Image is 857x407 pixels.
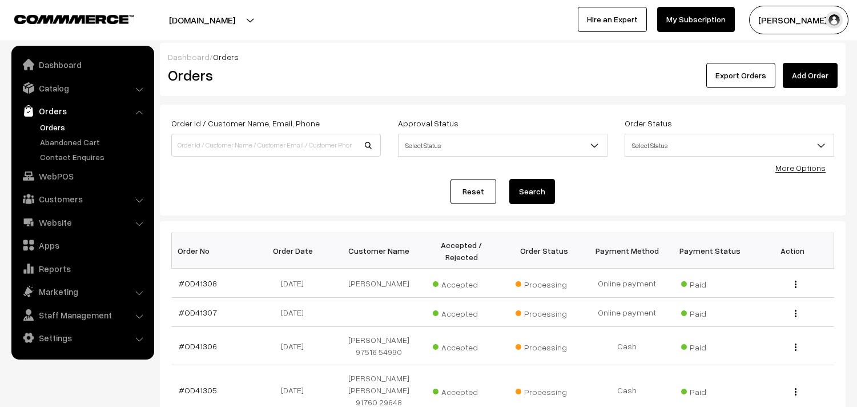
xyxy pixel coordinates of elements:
a: Catalog [14,78,150,98]
img: COMMMERCE [14,15,134,23]
th: Order Date [255,233,337,269]
span: Processing [516,383,573,398]
a: #OD41305 [179,385,217,395]
a: #OD41308 [179,278,217,288]
input: Order Id / Customer Name / Customer Email / Customer Phone [171,134,381,157]
a: Settings [14,328,150,348]
span: Processing [516,305,573,320]
a: Orders [37,121,150,133]
span: Paid [681,276,738,290]
label: Order Id / Customer Name, Email, Phone [171,117,320,129]
button: [DOMAIN_NAME] [129,6,275,34]
a: Apps [14,235,150,256]
div: / [168,51,838,63]
th: Order Status [503,233,586,269]
span: Accepted [433,338,490,353]
a: Contact Enquires [37,151,150,163]
h2: Orders [168,66,380,84]
a: Website [14,212,150,233]
td: Online payment [586,269,669,298]
span: Orders [213,52,239,62]
a: Reports [14,258,150,279]
td: [DATE] [255,269,337,298]
span: Accepted [433,276,490,290]
a: Customers [14,189,150,209]
a: COMMMERCE [14,11,114,25]
a: Hire an Expert [578,7,647,32]
td: [DATE] [255,327,337,365]
img: Menu [795,281,796,288]
a: More Options [775,163,826,173]
a: Dashboard [14,54,150,75]
label: Approval Status [398,117,458,129]
a: Staff Management [14,305,150,325]
a: Abandoned Cart [37,136,150,148]
img: Menu [795,344,796,351]
a: Marketing [14,281,150,302]
label: Order Status [625,117,672,129]
a: WebPOS [14,166,150,186]
th: Payment Status [669,233,751,269]
span: Paid [681,383,738,398]
a: Orders [14,101,150,121]
a: Dashboard [168,52,210,62]
button: Search [509,179,555,204]
th: Accepted / Rejected [420,233,503,269]
span: Processing [516,276,573,290]
img: user [826,11,843,29]
th: Order No [172,233,255,269]
a: #OD41307 [179,308,217,317]
td: [PERSON_NAME] [337,269,420,298]
th: Action [751,233,834,269]
span: Paid [681,305,738,320]
td: Cash [586,327,669,365]
img: Menu [795,388,796,396]
span: Accepted [433,383,490,398]
span: Select Status [625,135,834,155]
a: #OD41306 [179,341,217,351]
span: Select Status [398,134,607,157]
span: Paid [681,338,738,353]
th: Payment Method [586,233,669,269]
a: Add Order [783,63,838,88]
a: My Subscription [657,7,735,32]
button: Export Orders [706,63,775,88]
button: [PERSON_NAME] s… [749,6,848,34]
span: Select Status [625,134,834,157]
span: Processing [516,338,573,353]
img: Menu [795,310,796,317]
th: Customer Name [337,233,420,269]
td: Online payment [586,298,669,327]
span: Accepted [433,305,490,320]
td: [PERSON_NAME] 97516 54990 [337,327,420,365]
td: [DATE] [255,298,337,327]
a: Reset [450,179,496,204]
span: Select Status [399,135,607,155]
